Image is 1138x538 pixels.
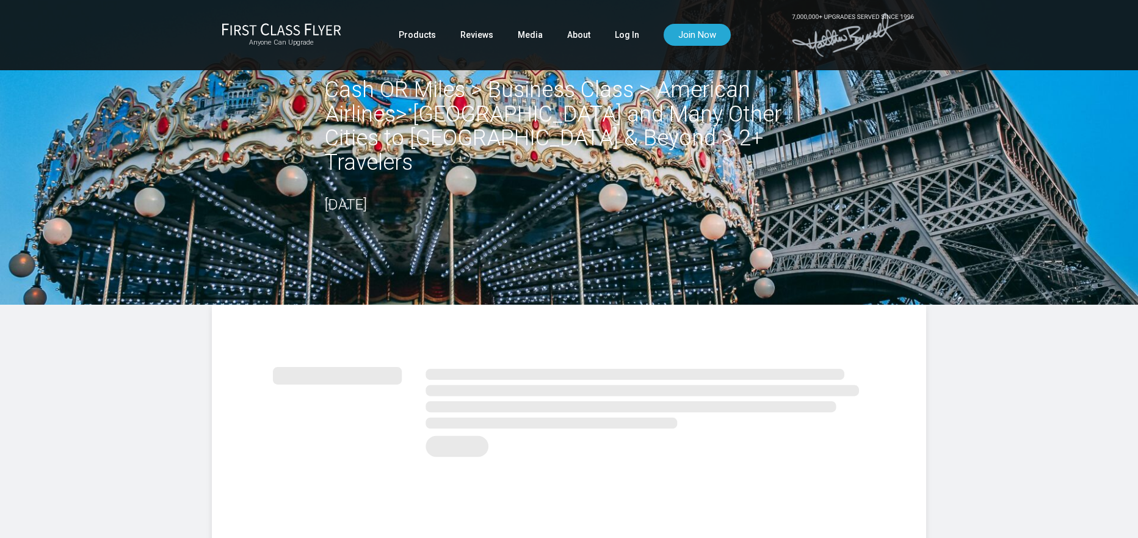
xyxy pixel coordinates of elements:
small: Anyone Can Upgrade [222,38,341,47]
a: Reviews [460,24,493,46]
a: About [567,24,590,46]
a: Media [518,24,543,46]
time: [DATE] [325,196,367,213]
a: Log In [615,24,639,46]
img: First Class Flyer [222,23,341,35]
img: summary.svg [273,354,865,464]
h2: Cash OR Miles > Business Class > American Airlines> [GEOGRAPHIC_DATA] and Many Other Cities to [G... [325,78,813,175]
a: Products [399,24,436,46]
a: First Class FlyerAnyone Can Upgrade [222,23,341,47]
a: Join Now [664,24,731,46]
